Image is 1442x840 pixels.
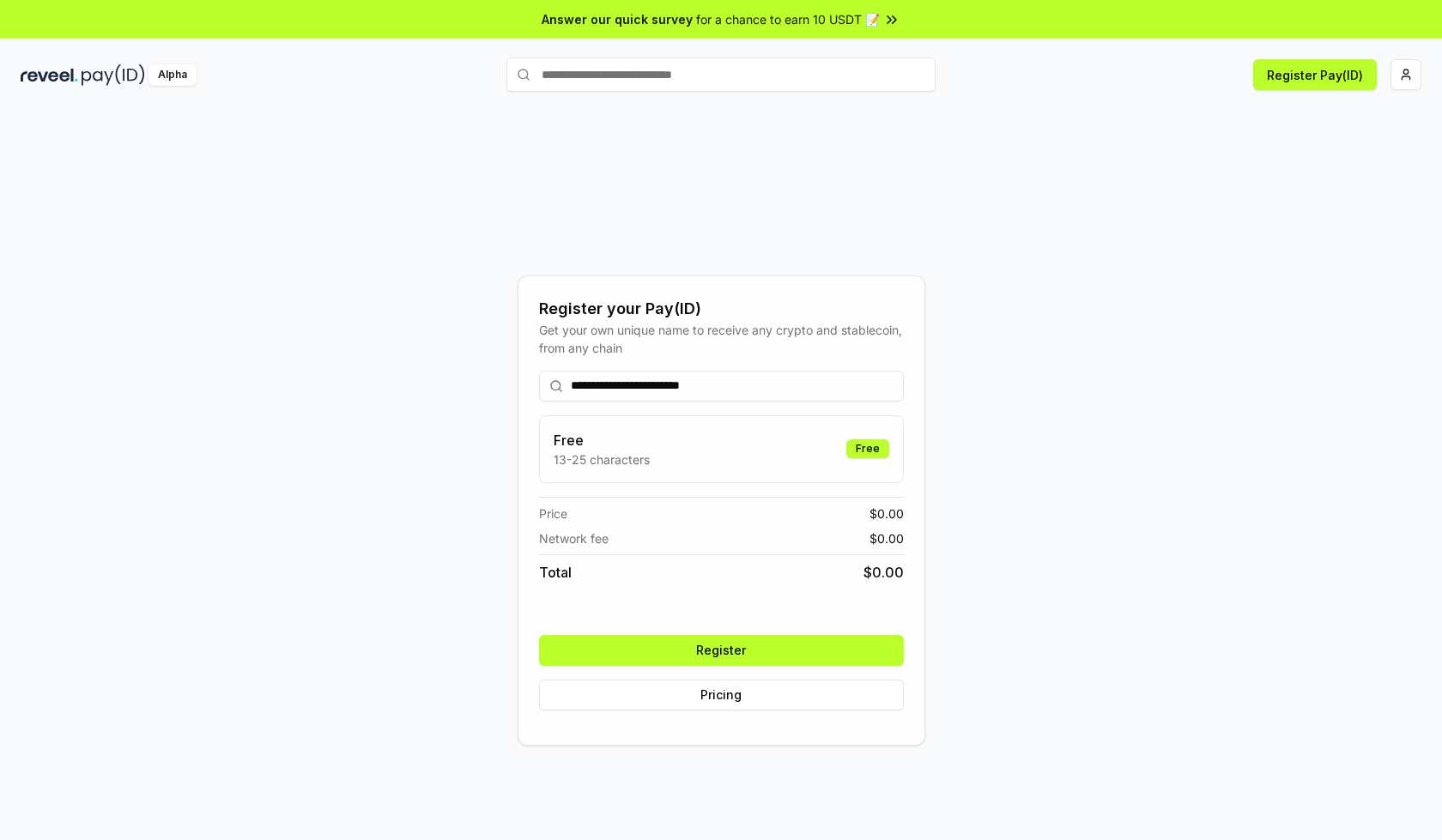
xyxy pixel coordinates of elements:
div: Alpha [148,64,197,86]
h3: Free [554,430,650,450]
span: Total [539,562,572,583]
button: Register [539,635,904,666]
span: $ 0.00 [869,529,904,547]
img: reveel_dark [21,64,78,86]
span: $ 0.00 [869,505,904,523]
div: Free [846,439,889,458]
button: Register Pay(ID) [1253,59,1377,90]
div: Get your own unique name to receive any crypto and stablecoin, from any chain [539,321,904,357]
div: Register your Pay(ID) [539,297,904,321]
span: Network fee [539,529,609,547]
button: Pricing [539,680,904,710]
span: Price [539,505,567,523]
span: Answer our quick survey [542,10,693,28]
span: $ 0.00 [863,562,904,583]
p: 13-25 characters [554,450,650,468]
img: pay_id [82,64,145,86]
span: for a chance to earn 10 USDT 📝 [696,10,880,28]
